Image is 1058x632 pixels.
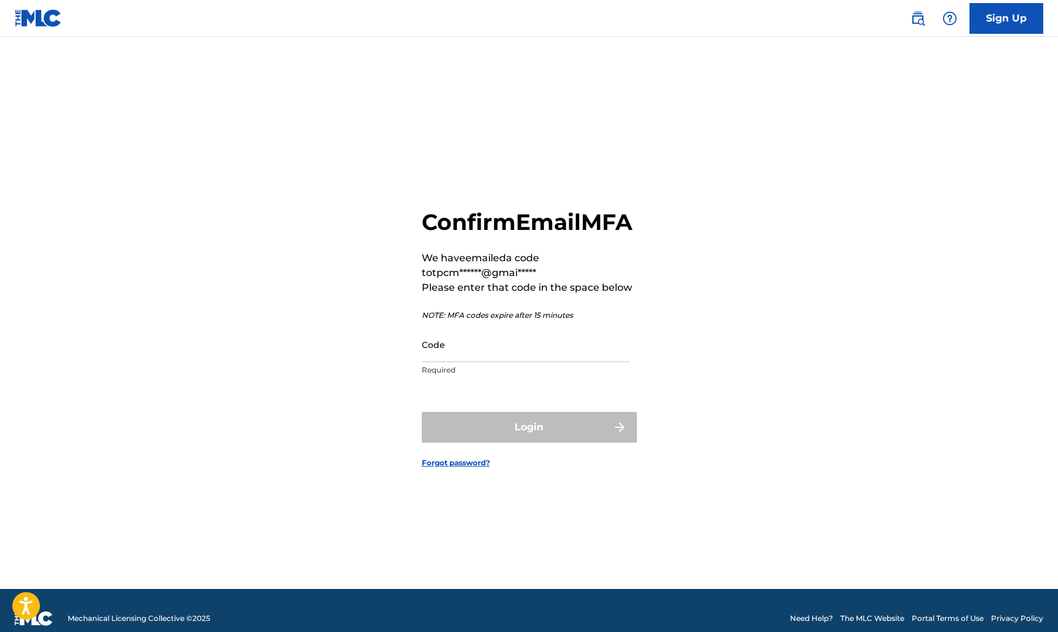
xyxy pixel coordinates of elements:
[969,3,1043,34] a: Sign Up
[912,613,984,624] a: Portal Terms of Use
[906,6,930,31] a: Public Search
[422,310,637,321] p: NOTE: MFA codes expire after 15 minutes
[938,6,962,31] div: Help
[942,11,957,26] img: help
[422,208,637,236] h2: Confirm Email MFA
[991,613,1043,624] a: Privacy Policy
[840,613,904,624] a: The MLC Website
[15,9,62,27] img: MLC Logo
[790,613,833,624] a: Need Help?
[422,365,630,376] p: Required
[68,613,210,624] span: Mechanical Licensing Collective © 2025
[15,611,53,626] img: logo
[422,457,490,468] a: Forgot password?
[910,11,925,26] img: search
[422,280,637,295] p: Please enter that code in the space below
